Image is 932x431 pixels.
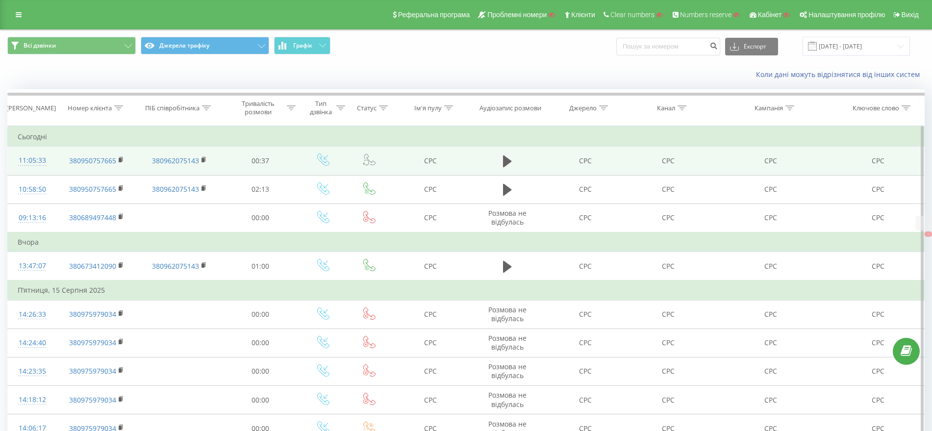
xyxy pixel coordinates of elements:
td: 00:00 [222,300,299,329]
input: Пошук за номером [616,38,720,55]
td: CPC [832,203,924,232]
a: 380975979034 [69,309,116,319]
div: Канал [657,104,675,112]
td: CPC [544,175,627,203]
div: Статус [357,104,377,112]
td: Вчора [8,232,925,252]
td: Сьогодні [8,127,925,147]
div: 14:18:12 [18,390,47,409]
td: CPC [709,329,832,357]
td: CPC [544,147,627,175]
span: Налаштування профілю [808,11,885,19]
div: Тривалість розмови [232,100,284,116]
td: CPC [627,329,709,357]
td: CPC [709,203,832,232]
td: 00:00 [222,386,299,414]
span: Розмова не відбулась [488,362,527,380]
div: Ім'я пулу [414,104,442,112]
td: 00:00 [222,329,299,357]
td: CPC [832,175,924,203]
a: 380689497448 [69,213,116,222]
button: Всі дзвінки [7,37,136,54]
span: Графік [293,42,312,49]
td: CPC [709,175,832,203]
td: CPC [391,175,471,203]
td: CPC [391,357,471,385]
div: ПІБ співробітника [145,104,200,112]
td: CPC [709,147,832,175]
td: 02:13 [222,175,299,203]
td: CPC [544,203,627,232]
td: CPC [832,329,924,357]
div: 14:23:35 [18,362,47,381]
a: 380962075143 [152,184,199,194]
td: CPC [544,252,627,281]
td: CPC [709,386,832,414]
td: CPC [391,329,471,357]
td: CPC [627,203,709,232]
div: Джерело [569,104,597,112]
a: Коли дані можуть відрізнятися вiд інших систем [756,70,925,79]
div: Кампанія [755,104,783,112]
a: 380950757665 [69,184,116,194]
span: Всі дзвінки [24,42,56,50]
div: 14:24:40 [18,333,47,353]
td: CPC [627,175,709,203]
button: Експорт [725,38,778,55]
td: CPC [627,357,709,385]
a: 380975979034 [69,395,116,405]
span: Clear numbers [610,11,655,19]
td: CPC [544,386,627,414]
div: Аудіозапис розмови [479,104,541,112]
td: CPC [391,203,471,232]
span: Вихід [902,11,919,19]
span: Розмова не відбулась [488,305,527,323]
td: CPC [709,300,832,329]
td: CPC [391,300,471,329]
span: Numbers reserve [680,11,731,19]
a: 380673412090 [69,261,116,271]
div: 10:58:50 [18,180,47,199]
td: CPC [832,300,924,329]
button: Джерела трафіку [141,37,269,54]
td: CPC [832,386,924,414]
div: Тип дзвінка [307,100,334,116]
td: CPC [709,252,832,281]
button: Графік [274,37,330,54]
td: CPC [627,252,709,281]
span: Реферальна програма [398,11,470,19]
span: Клієнти [571,11,595,19]
td: CPC [391,147,471,175]
a: 380975979034 [69,338,116,347]
td: П’ятниця, 15 Серпня 2025 [8,280,925,300]
div: 13:47:07 [18,256,47,276]
span: Розмова не відбулась [488,208,527,227]
div: 11:05:33 [18,151,47,170]
td: 00:37 [222,147,299,175]
td: 00:00 [222,203,299,232]
span: Розмова не відбулась [488,333,527,352]
span: Кабінет [758,11,782,19]
div: Номер клієнта [68,104,112,112]
span: Розмова не відбулась [488,390,527,408]
a: 380962075143 [152,261,199,271]
td: 00:00 [222,357,299,385]
button: X [925,231,932,237]
a: 380975979034 [69,366,116,376]
td: CPC [544,300,627,329]
td: CPC [627,147,709,175]
td: CPC [832,147,924,175]
td: CPC [391,252,471,281]
div: 14:26:33 [18,305,47,324]
a: 380962075143 [152,156,199,165]
td: 01:00 [222,252,299,281]
div: [PERSON_NAME] [6,104,56,112]
td: CPC [627,300,709,329]
td: CPC [544,357,627,385]
td: CPC [544,329,627,357]
td: CPC [627,386,709,414]
a: 380950757665 [69,156,116,165]
span: Проблемні номери [487,11,547,19]
td: CPC [832,357,924,385]
td: CPC [832,252,924,281]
